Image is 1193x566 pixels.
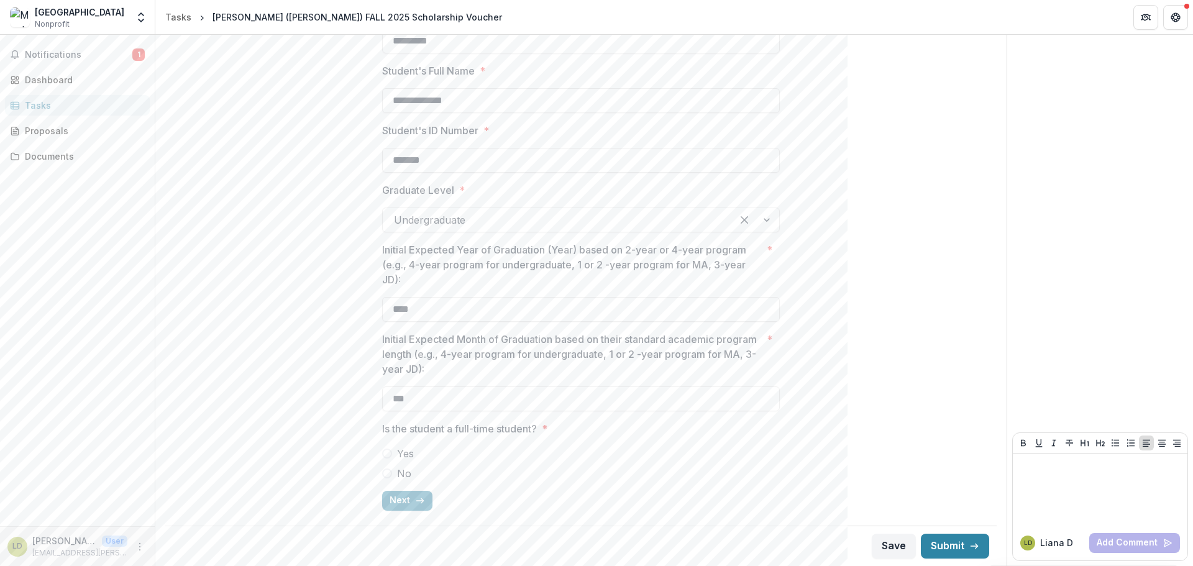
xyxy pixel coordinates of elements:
span: Yes [397,446,414,461]
a: Tasks [160,8,196,26]
span: No [397,466,411,481]
div: [PERSON_NAME] ([PERSON_NAME]) FALL 2025 Scholarship Voucher [213,11,502,24]
p: Student's Full Name [382,63,475,78]
p: Student's ID Number [382,123,478,138]
button: Notifications1 [5,45,150,65]
button: Align Left [1139,436,1154,450]
button: Partners [1133,5,1158,30]
p: User [102,536,127,547]
div: Proposals [25,124,140,137]
button: Get Help [1163,5,1188,30]
p: Liana D [1040,536,1073,549]
button: Bullet List [1108,436,1123,450]
button: Heading 1 [1077,436,1092,450]
div: Liana DiVitto [1024,540,1032,546]
button: Save [872,534,916,559]
button: Open entity switcher [132,5,150,30]
button: Align Center [1154,436,1169,450]
button: Strike [1062,436,1077,450]
div: Dashboard [25,73,140,86]
div: Tasks [25,99,140,112]
a: Tasks [5,95,150,116]
p: Initial Expected Year of Graduation (Year) based on 2-year or 4-year program (e.g., 4-year progra... [382,242,762,287]
p: [EMAIL_ADDRESS][PERSON_NAME][DOMAIN_NAME] [32,547,127,559]
div: [GEOGRAPHIC_DATA] [35,6,124,19]
button: Underline [1031,436,1046,450]
span: Notifications [25,50,132,60]
button: Bold [1016,436,1031,450]
button: Italicize [1046,436,1061,450]
div: Tasks [165,11,191,24]
button: Ordered List [1123,436,1138,450]
div: Clear selected options [734,210,754,230]
a: Documents [5,146,150,167]
button: Next [382,491,432,511]
img: Manhattanville University [10,7,30,27]
button: More [132,539,147,554]
button: Add Comment [1089,533,1180,553]
p: [PERSON_NAME] [32,534,97,547]
div: Documents [25,150,140,163]
span: Nonprofit [35,19,70,30]
p: Initial Expected Month of Graduation based on their standard academic program length (e.g., 4-yea... [382,332,762,377]
span: 1 [132,48,145,61]
nav: breadcrumb [160,8,507,26]
p: Graduate Level [382,183,454,198]
a: Dashboard [5,70,150,90]
div: Liana DiVitto [12,542,22,550]
button: Align Right [1169,436,1184,450]
button: Heading 2 [1093,436,1108,450]
a: Proposals [5,121,150,141]
button: Submit [921,534,989,559]
p: Is the student a full-time student? [382,421,537,436]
